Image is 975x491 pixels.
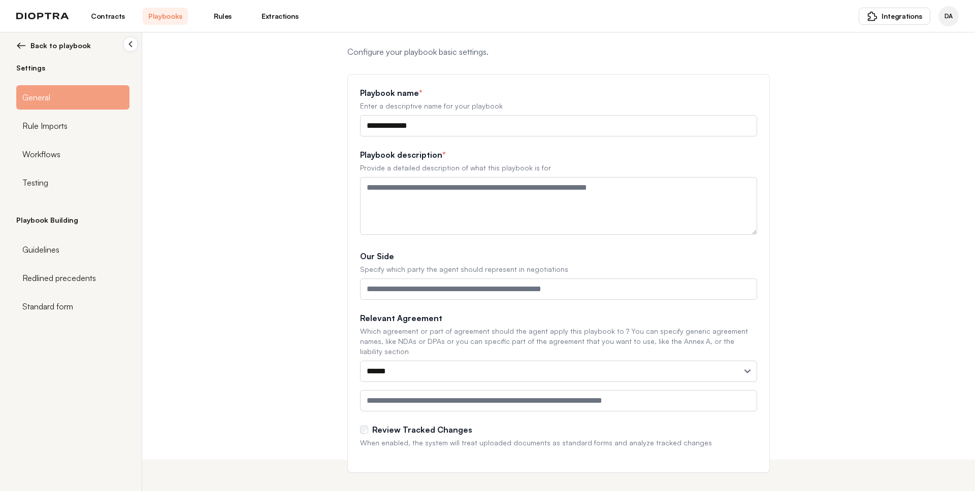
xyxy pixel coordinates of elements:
span: Workflows [22,148,60,160]
span: Standard form [22,300,73,312]
div: Dioptra Agent [938,6,959,26]
span: Redlined precedents [22,272,96,284]
button: Collapse sidebar [123,37,138,52]
button: Integrations [859,8,930,25]
span: Integrations [882,11,922,21]
a: Playbooks [143,8,188,25]
span: Back to playbook [30,41,91,51]
img: logo [16,13,69,20]
label: Our Side [360,250,757,262]
label: Relevant Agreement [360,312,757,324]
span: Guidelines [22,243,59,256]
p: When enabled, the system will treat uploaded documents as standard forms and analyze tracked changes [360,438,757,448]
h2: Settings [16,63,129,73]
img: left arrow [16,41,26,51]
img: puzzle [867,11,877,21]
span: Rule Imports [22,120,68,132]
p: Configure your playbook basic settings. [347,46,770,58]
p: Which agreement or part of agreement should the agent apply this playbook to ? You can specify ge... [360,326,757,357]
span: Testing [22,177,48,189]
a: Rules [200,8,245,25]
label: Playbook name [360,87,757,99]
span: DA [945,12,953,20]
h2: Playbook Building [16,215,129,225]
span: General [22,91,50,103]
p: Specify which party the agent should represent in negotiations [360,264,757,274]
button: Back to playbook [16,41,129,51]
label: Playbook description [360,149,757,161]
a: Contracts [85,8,131,25]
p: Enter a descriptive name for your playbook [360,101,757,111]
a: Extractions [257,8,303,25]
label: Review Tracked Changes [372,424,472,436]
p: Provide a detailed description of what this playbook is for [360,163,757,173]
